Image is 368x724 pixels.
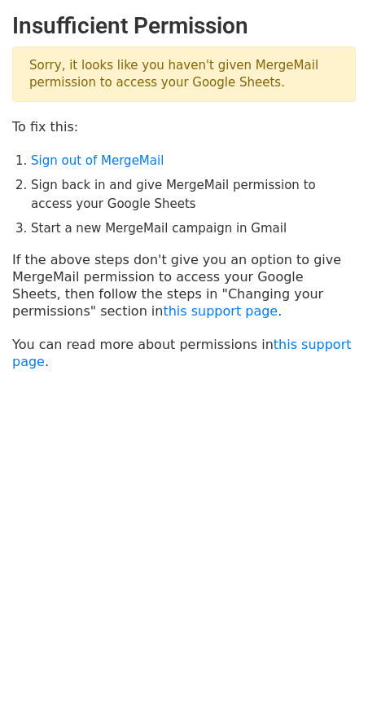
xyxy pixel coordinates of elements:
[163,303,278,319] a: this support page
[31,176,356,213] li: Sign back in and give MergeMail permission to access your Google Sheets
[12,12,356,40] h2: Insufficient Permission
[31,219,356,238] li: Start a new MergeMail campaign in Gmail
[31,153,164,168] a: Sign out of MergeMail
[12,46,356,102] p: Sorry, it looks like you haven't given MergeMail permission to access your Google Sheets.
[12,336,356,370] p: You can read more about permissions in .
[12,251,356,320] p: If the above steps don't give you an option to give MergeMail permission to access your Google Sh...
[12,337,352,369] a: this support page
[12,118,356,135] p: To fix this:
